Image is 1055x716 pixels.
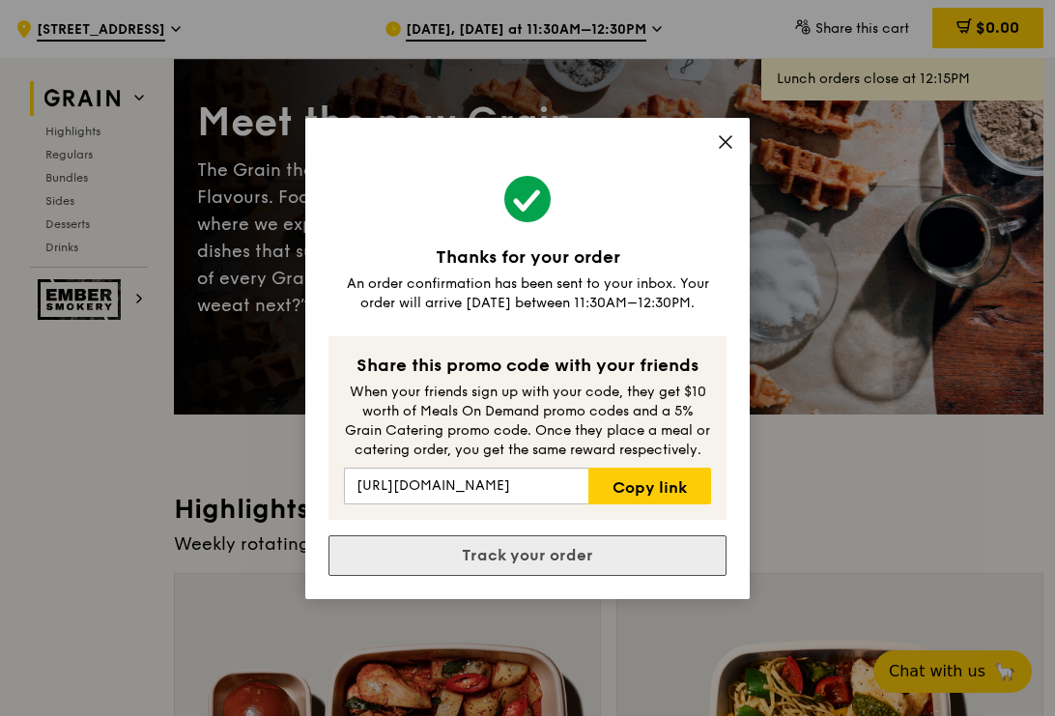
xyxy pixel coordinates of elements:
div: When your friends sign up with your code, they get $10 worth of Meals On Demand promo codes and a... [344,383,711,460]
div: Thanks for your order [328,243,727,271]
a: Copy link [588,468,711,504]
div: Share this promo code with your friends [344,352,711,379]
img: aff_l [527,157,528,158]
div: An order confirmation has been sent to your inbox. Your order will arrive [DATE] between 11:30AM–... [328,274,727,313]
a: Track your order [328,535,727,576]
